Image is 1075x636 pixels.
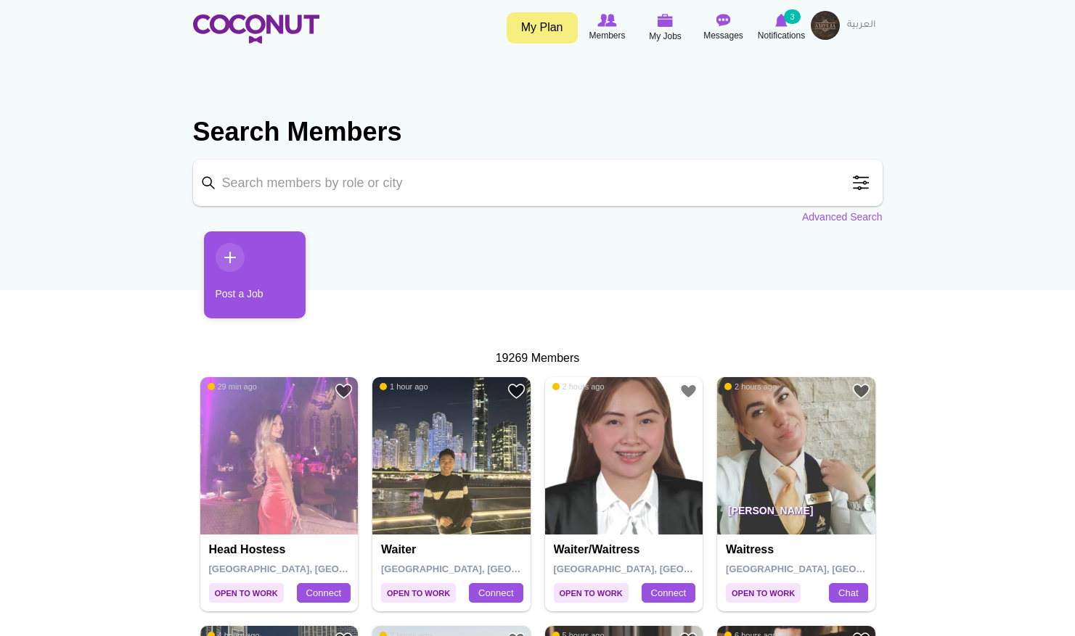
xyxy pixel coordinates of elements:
input: Search members by role or city [193,160,883,206]
a: Add to Favourites [335,382,353,400]
span: 1 hour ago [380,381,428,392]
a: Browse Members Members [579,11,637,44]
a: Advanced Search [802,210,883,224]
h2: Search Members [193,115,883,149]
a: Post a Job [204,231,306,318]
a: Connect [297,583,351,603]
a: My Plan [507,12,578,44]
a: Add to Favourites [679,382,698,400]
span: Open to Work [554,583,629,603]
a: Notifications Notifications 3 [753,11,811,44]
h4: Head Hostess [209,543,353,556]
span: 29 min ago [208,381,257,392]
h4: Waitress [726,543,870,556]
a: Messages Messages [695,11,753,44]
div: 19269 Members [193,350,883,367]
a: العربية [840,11,883,40]
span: Open to Work [726,583,801,603]
span: Notifications [758,28,805,43]
a: My Jobs My Jobs [637,11,695,45]
span: Open to Work [209,583,284,603]
img: Notifications [775,14,788,27]
a: Connect [469,583,523,603]
li: 1 / 1 [193,231,295,329]
a: Add to Favourites [852,382,870,400]
p: [PERSON_NAME] [717,494,875,534]
span: [GEOGRAPHIC_DATA], [GEOGRAPHIC_DATA] [209,563,416,574]
a: Add to Favourites [507,382,526,400]
span: [GEOGRAPHIC_DATA], [GEOGRAPHIC_DATA] [381,563,588,574]
img: Messages [716,14,731,27]
span: 2 hours ago [724,381,777,392]
a: Connect [642,583,695,603]
img: My Jobs [658,14,674,27]
span: 2 hours ago [552,381,605,392]
small: 3 [784,9,800,24]
h4: Waiter [381,543,526,556]
img: Home [193,15,319,44]
span: [GEOGRAPHIC_DATA], [GEOGRAPHIC_DATA] [726,563,933,574]
span: Members [589,28,625,43]
img: Browse Members [597,14,616,27]
a: Chat [829,583,867,603]
h4: Waiter/Waitress [554,543,698,556]
span: Open to Work [381,583,456,603]
span: [GEOGRAPHIC_DATA], [GEOGRAPHIC_DATA] [554,563,761,574]
span: My Jobs [649,29,682,44]
span: Messages [703,28,743,43]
